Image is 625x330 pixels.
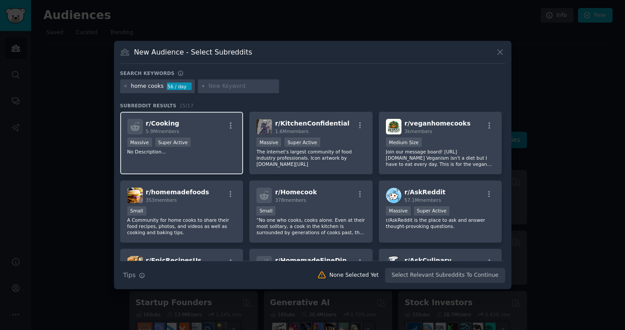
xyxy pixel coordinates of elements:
[120,70,175,76] h3: Search keywords
[134,47,252,57] h3: New Audience - Select Subreddits
[386,206,411,216] div: Massive
[256,217,366,236] p: “No one who cooks, cooks alone. Even at their most solitary, a cook in the kitchen is surrounded ...
[123,271,136,280] span: Tips
[127,149,236,155] p: No Description...
[386,256,401,271] img: AskCulinary
[127,217,236,236] p: A Community for home cooks to share their food recipes, photos, and videos as well as cooking and...
[208,82,276,90] input: New Keyword
[256,119,272,134] img: KitchenConfidential
[275,120,350,127] span: r/ KitchenConfidential
[275,197,306,203] span: 378 members
[275,129,309,134] span: 1.6M members
[180,103,194,108] span: 15 / 17
[275,257,358,264] span: r/ HomemadeFineDining
[405,197,441,203] span: 57.1M members
[405,189,445,196] span: r/ AskReddit
[275,189,317,196] span: r/ Homecook
[127,137,152,147] div: Massive
[127,188,143,203] img: homemadefoods
[127,256,143,271] img: EpicRecipesUs
[146,129,180,134] span: 5.9M members
[256,206,275,216] div: Small
[167,82,192,90] div: 56 / day
[127,206,146,216] div: Small
[120,102,177,109] span: Subreddit Results
[284,137,320,147] div: Super Active
[146,120,180,127] span: r/ Cooking
[414,206,450,216] div: Super Active
[386,137,422,147] div: Medium Size
[386,188,401,203] img: AskReddit
[120,267,148,283] button: Tips
[146,257,202,264] span: r/ EpicRecipesUs
[146,189,209,196] span: r/ homemadefoods
[405,120,471,127] span: r/ veganhomecooks
[405,257,452,264] span: r/ AskCulinary
[155,137,191,147] div: Super Active
[386,119,401,134] img: veganhomecooks
[146,197,177,203] span: 353 members
[256,149,366,167] p: The internet's largest community of food industry professionals. Icon artwork by [DOMAIN_NAME][URL]
[386,217,495,229] p: r/AskReddit is the place to ask and answer thought-provoking questions.
[386,149,495,167] p: Join our message board! [URL][DOMAIN_NAME] Veganism isn't a diet but I have to eat every day. Thi...
[330,271,379,279] div: None Selected Yet
[131,82,164,90] div: home cooks
[405,129,432,134] span: 3k members
[256,137,281,147] div: Massive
